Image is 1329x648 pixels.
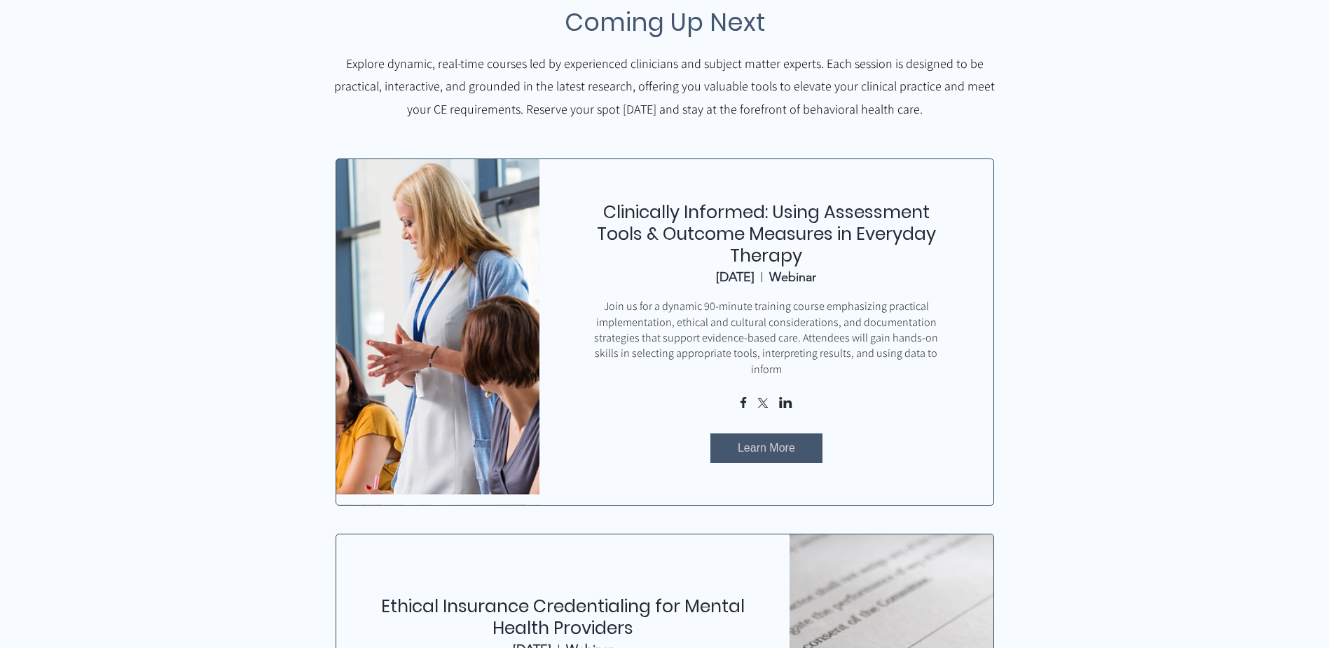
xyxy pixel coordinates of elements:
[367,4,963,41] h3: Coming Up Next
[381,594,745,640] a: Ethical Insurance Credentialing for Mental Health Providers
[716,269,755,285] div: [DATE]
[741,397,747,411] a: Share event on Facebook
[738,440,795,456] span: Learn More
[334,55,995,117] span: Explore dynamic, real-time courses led by experienced clinicians and subject matter experts. Each...
[779,397,792,411] a: Share event on LinkedIn
[581,299,951,377] div: Join us for a dynamic 90-minute training course emphasizing practical implementation, ethical and...
[757,398,769,411] a: Share event on X
[597,200,936,268] a: Clinically Informed: Using Assessment Tools & Outcome Measures in Everyday Therapy
[769,269,816,285] div: Webinar
[710,433,822,463] a: Learn More
[321,133,555,513] img: Clinically Informed: Using Assessment Tools & Outcome Measures in Everyday Therapy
